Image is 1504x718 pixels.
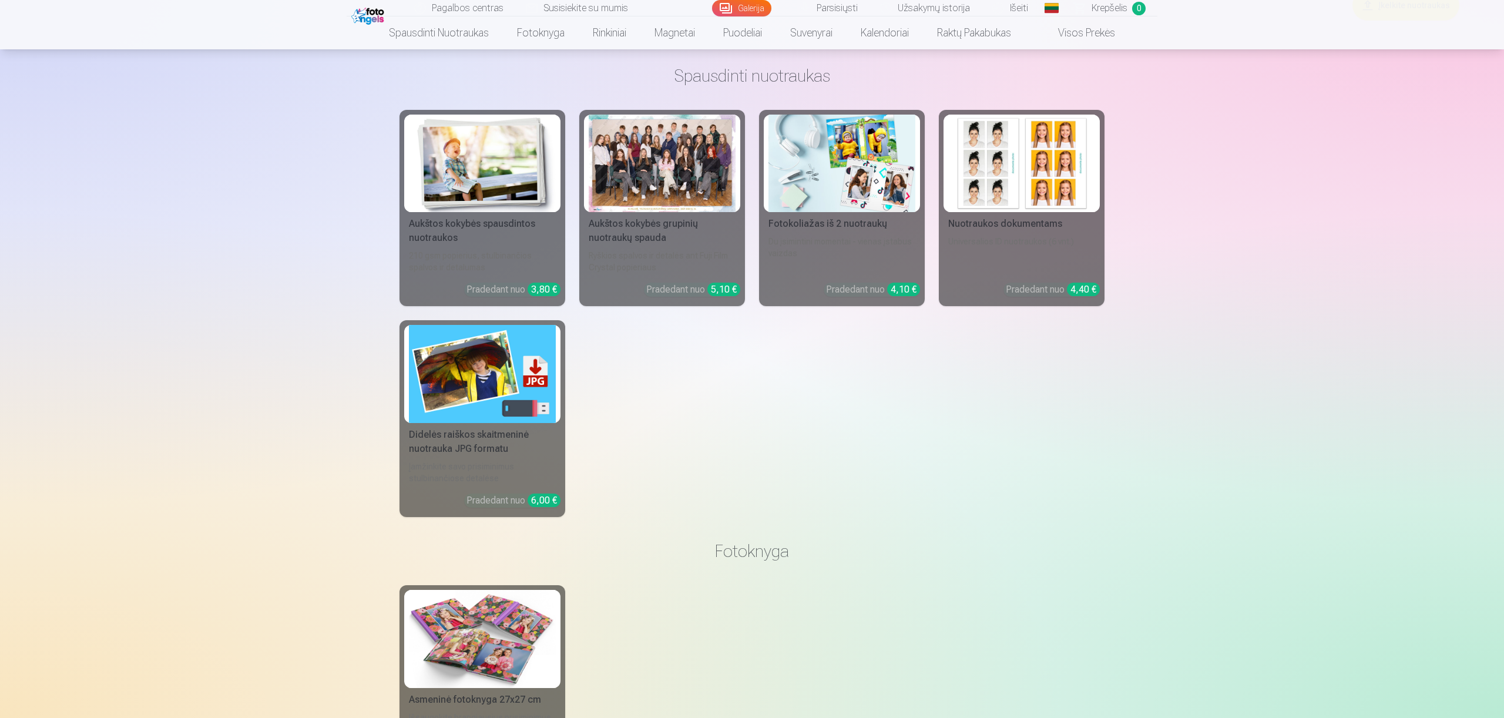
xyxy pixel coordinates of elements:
div: Asmeninė fotoknyga 27x27 cm [404,693,560,707]
div: Ryškios spalvos ir detalės ant Fuji Film Crystal popieriaus [584,250,740,273]
span: Krepšelis [1092,1,1127,15]
div: 3,80 € [528,283,560,296]
h3: Spausdinti nuotraukas [409,65,1095,86]
div: Pradedant nuo [646,283,740,297]
img: Nuotraukos dokumentams [948,115,1095,213]
div: 5,10 € [707,283,740,296]
div: Aukštos kokybės spausdintos nuotraukos [404,217,560,245]
div: Didelės raiškos skaitmeninė nuotrauka JPG formatu [404,428,560,456]
div: Pradedant nuo [466,283,560,297]
a: Magnetai [640,16,709,49]
a: Aukštos kokybės grupinių nuotraukų spaudaRyškios spalvos ir detalės ant Fuji Film Crystal popieri... [579,110,745,307]
div: Aukštos kokybės grupinių nuotraukų spauda [584,217,740,245]
a: Didelės raiškos skaitmeninė nuotrauka JPG formatuDidelės raiškos skaitmeninė nuotrauka JPG format... [399,320,565,517]
div: 210 gsm popierius, stulbinančios spalvos ir detalumas [404,250,560,273]
a: Aukštos kokybės spausdintos nuotraukos Aukštos kokybės spausdintos nuotraukos210 gsm popierius, s... [399,110,565,307]
span: 0 [1132,2,1146,15]
a: Visos prekės [1025,16,1129,49]
a: Suvenyrai [776,16,847,49]
img: Fotokoliažas iš 2 nuotraukų [768,115,915,213]
div: Pradedant nuo [826,283,920,297]
div: 6,00 € [528,494,560,507]
a: Puodeliai [709,16,776,49]
h3: Fotoknyga [409,541,1095,562]
div: Nuotraukos dokumentams [944,217,1100,231]
img: Aukštos kokybės spausdintos nuotraukos [409,115,556,213]
div: 4,40 € [1067,283,1100,296]
a: Fotoknyga [503,16,579,49]
div: 4,10 € [887,283,920,296]
div: Universalios ID nuotraukos (6 vnt.) [944,236,1100,273]
div: Įamžinkite savo prisiminimus stulbinančiose detalėse [404,461,560,484]
a: Raktų pakabukas [923,16,1025,49]
div: Fotokoliažas iš 2 nuotraukų [764,217,920,231]
div: Du įsimintini momentai - vienas įstabus vaizdas [764,236,920,273]
div: Pradedant nuo [466,494,560,508]
a: Rinkiniai [579,16,640,49]
div: Pradedant nuo [1006,283,1100,297]
img: Didelės raiškos skaitmeninė nuotrauka JPG formatu [409,325,556,423]
a: Nuotraukos dokumentamsNuotraukos dokumentamsUniversalios ID nuotraukos (6 vnt.)Pradedant nuo 4,40 € [939,110,1104,307]
a: Kalendoriai [847,16,923,49]
a: Spausdinti nuotraukas [375,16,503,49]
img: Asmeninė fotoknyga 27x27 cm [409,590,556,688]
a: Fotokoliažas iš 2 nuotraukųFotokoliažas iš 2 nuotraukųDu įsimintini momentai - vienas įstabus vai... [759,110,925,307]
img: /fa2 [351,5,387,25]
